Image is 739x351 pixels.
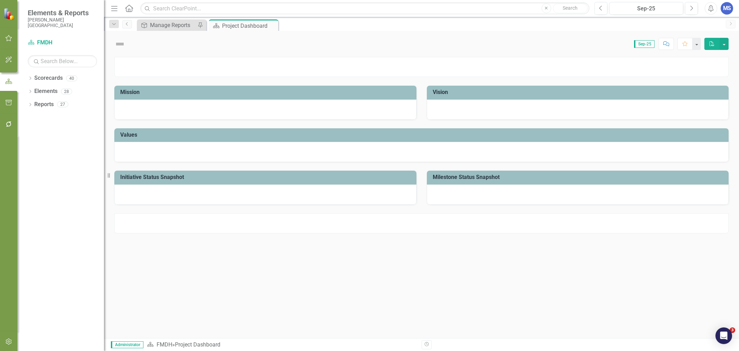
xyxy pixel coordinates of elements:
[147,341,416,349] div: »
[715,327,732,344] div: Open Intercom Messenger
[222,22,276,30] div: Project Dashboard
[66,75,77,81] div: 40
[111,341,143,348] span: Administrator
[150,21,196,29] div: Manage Reports
[34,87,58,95] a: Elements
[28,9,97,17] span: Elements & Reports
[563,5,578,11] span: Search
[433,174,725,180] h3: Milestone Status Snapshot
[34,74,63,82] a: Scorecards
[140,2,589,15] input: Search ClearPoint...
[114,38,125,50] img: Not Defined
[139,21,196,29] a: Manage Reports
[61,88,72,94] div: 28
[730,327,735,333] span: 3
[28,55,97,67] input: Search Below...
[175,341,220,348] div: Project Dashboard
[721,2,733,15] button: MS
[634,40,654,48] span: Sep-25
[157,341,172,348] a: FMDH
[28,39,97,47] a: FMDH
[553,3,588,13] button: Search
[3,7,16,20] img: ClearPoint Strategy
[120,174,413,180] h3: Initiative Status Snapshot
[34,101,54,109] a: Reports
[433,89,725,95] h3: Vision
[609,2,683,15] button: Sep-25
[28,17,97,28] small: [PERSON_NAME][GEOGRAPHIC_DATA]
[120,132,725,138] h3: Values
[57,102,68,108] div: 27
[612,5,681,13] div: Sep-25
[120,89,413,95] h3: Mission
